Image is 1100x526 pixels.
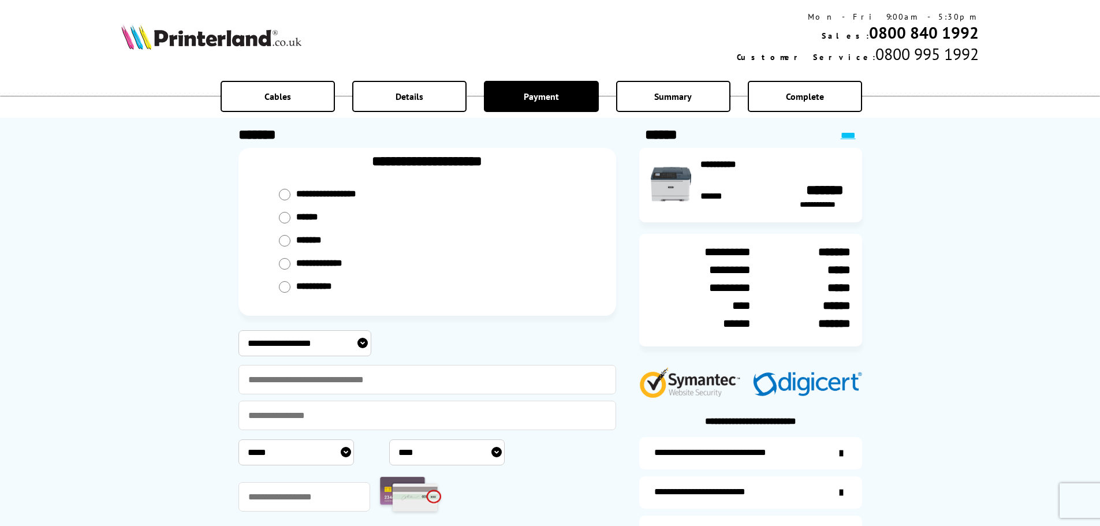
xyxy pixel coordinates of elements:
[524,91,559,102] span: Payment
[822,31,869,41] span: Sales:
[786,91,824,102] span: Complete
[396,91,423,102] span: Details
[737,12,979,22] div: Mon - Fri 9:00am - 5:30pm
[737,52,875,62] span: Customer Service:
[639,437,862,469] a: additional-ink
[639,476,862,509] a: items-arrive
[121,24,301,50] img: Printerland Logo
[264,91,291,102] span: Cables
[875,43,979,65] span: 0800 995 1992
[869,22,979,43] a: 0800 840 1992
[654,91,692,102] span: Summary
